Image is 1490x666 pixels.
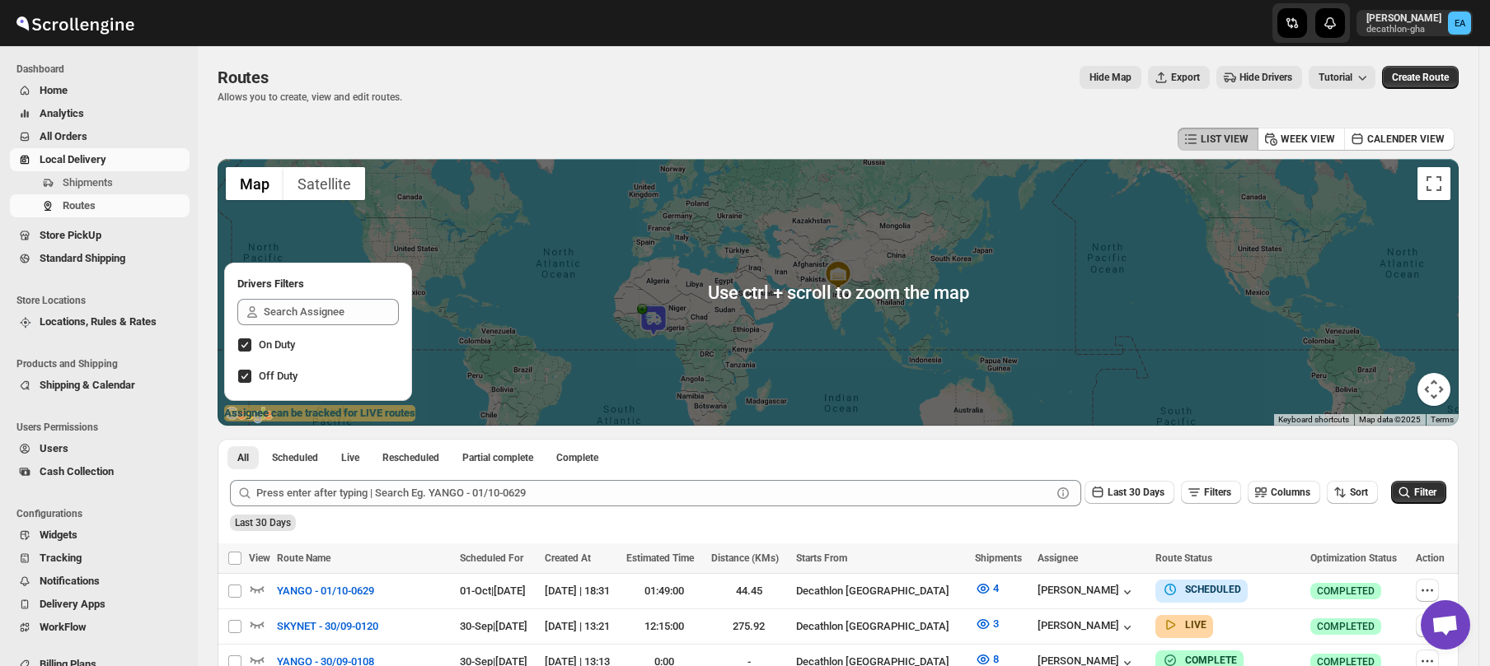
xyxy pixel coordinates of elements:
[40,465,114,477] span: Cash Collection
[462,451,533,464] span: Partial complete
[1089,71,1132,84] span: Hide Map
[1417,373,1450,406] button: Map camera controls
[1171,71,1200,84] span: Export
[10,616,190,639] button: WorkFlow
[626,583,701,599] div: 01:49:00
[1431,415,1454,424] a: Terms (opens in new tab)
[1162,581,1241,598] button: SCHEDULED
[711,618,786,635] div: 275.92
[556,451,598,464] span: Complete
[237,451,249,464] span: All
[382,451,439,464] span: Rescheduled
[10,547,190,570] button: Tracking
[259,370,298,382] span: Off Duty
[993,617,999,630] span: 3
[40,529,77,541] span: Widgets
[975,552,1022,564] span: Shipments
[1455,18,1466,29] text: EA
[227,446,259,469] button: All routes
[10,524,190,547] button: Widgets
[283,167,365,200] button: Show satellite imagery
[460,552,523,564] span: Scheduled For
[545,552,591,564] span: Created At
[1038,552,1078,564] span: Assignee
[16,294,190,307] span: Store Locations
[1392,71,1449,84] span: Create Route
[1038,619,1136,636] button: [PERSON_NAME]
[63,199,96,212] span: Routes
[1248,481,1320,504] button: Columns
[272,451,318,464] span: Scheduled
[1080,66,1141,89] button: Map action label
[1258,128,1345,151] button: WEEK VIEW
[1414,487,1436,498] span: Filter
[1216,66,1302,89] button: Hide Drivers
[545,583,617,599] div: [DATE] | 18:31
[993,653,999,665] span: 8
[1350,487,1368,498] span: Sort
[1185,619,1207,631] b: LIVE
[1085,481,1174,504] button: Last 30 Days
[40,107,84,119] span: Analytics
[40,153,106,165] span: Local Delivery
[10,310,190,333] button: Locations, Rules & Rates
[10,125,190,148] button: All Orders
[1366,25,1441,35] p: decathlon-gha
[1178,128,1258,151] button: LIST VIEW
[1417,167,1450,200] button: Toggle fullscreen view
[218,68,269,87] span: Routes
[40,598,105,610] span: Delivery Apps
[218,91,402,104] p: Allows you to create, view and edit routes.
[10,79,190,102] button: Home
[235,517,291,529] span: Last 30 Days
[222,404,276,426] img: Google
[13,2,137,44] img: ScrollEngine
[1185,584,1241,595] b: SCHEDULED
[40,84,68,96] span: Home
[626,618,701,635] div: 12:15:00
[249,552,270,564] span: View
[1309,66,1375,89] button: Tutorial
[224,405,415,421] label: Assignee can be tracked for LIVE routes
[1181,481,1241,504] button: Filters
[1281,133,1335,146] span: WEEK VIEW
[40,252,125,264] span: Standard Shipping
[40,379,135,391] span: Shipping & Calendar
[10,102,190,125] button: Analytics
[10,194,190,217] button: Routes
[16,507,190,520] span: Configurations
[63,176,113,189] span: Shipments
[1448,12,1471,35] span: Emmanuel Adu-Mensah
[993,582,999,594] span: 4
[1344,128,1455,151] button: CALENDER VIEW
[1108,487,1164,498] span: Last 30 Days
[1201,133,1249,146] span: LIST VIEW
[1162,617,1207,633] button: LIVE
[267,578,384,604] button: YANGO - 01/10-0629
[16,63,190,76] span: Dashboard
[1239,71,1292,84] span: Hide Drivers
[10,437,190,460] button: Users
[1356,10,1473,36] button: User menu
[1185,654,1237,666] b: COMPLETE
[40,442,68,454] span: Users
[1155,552,1212,564] span: Route Status
[460,620,527,632] span: 30-Sep | [DATE]
[40,575,100,587] span: Notifications
[341,451,359,464] span: Live
[10,593,190,616] button: Delivery Apps
[1366,12,1441,25] p: [PERSON_NAME]
[1310,552,1397,564] span: Optimization Status
[1317,620,1375,633] span: COMPLETED
[1391,481,1446,504] button: Filter
[1416,552,1445,564] span: Action
[1319,72,1352,83] span: Tutorial
[40,229,101,241] span: Store PickUp
[1317,584,1375,598] span: COMPLETED
[259,338,295,351] span: On Duty
[267,613,388,640] button: SKYNET - 30/09-0120
[277,618,378,635] span: SKYNET - 30/09-0120
[1327,481,1378,504] button: Sort
[226,167,283,200] button: Show street map
[16,421,190,434] span: Users Permissions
